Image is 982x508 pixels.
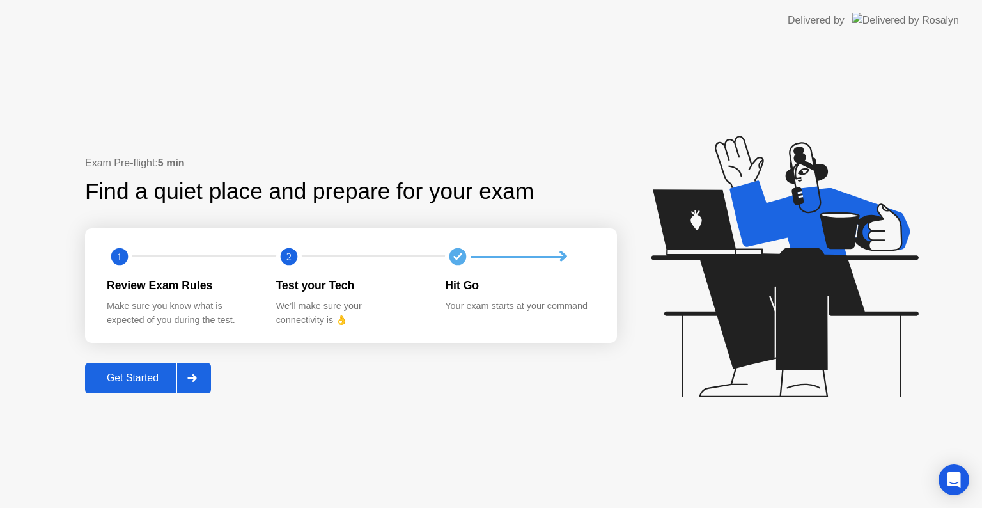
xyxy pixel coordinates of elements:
[939,464,969,495] div: Open Intercom Messenger
[89,372,176,384] div: Get Started
[286,251,292,263] text: 2
[852,13,959,28] img: Delivered by Rosalyn
[85,155,617,171] div: Exam Pre-flight:
[788,13,845,28] div: Delivered by
[158,157,185,168] b: 5 min
[117,251,122,263] text: 1
[107,277,256,294] div: Review Exam Rules
[276,277,425,294] div: Test your Tech
[107,299,256,327] div: Make sure you know what is expected of you during the test.
[276,299,425,327] div: We’ll make sure your connectivity is 👌
[445,299,594,314] div: Your exam starts at your command
[85,175,536,209] div: Find a quiet place and prepare for your exam
[85,363,211,393] button: Get Started
[445,277,594,294] div: Hit Go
